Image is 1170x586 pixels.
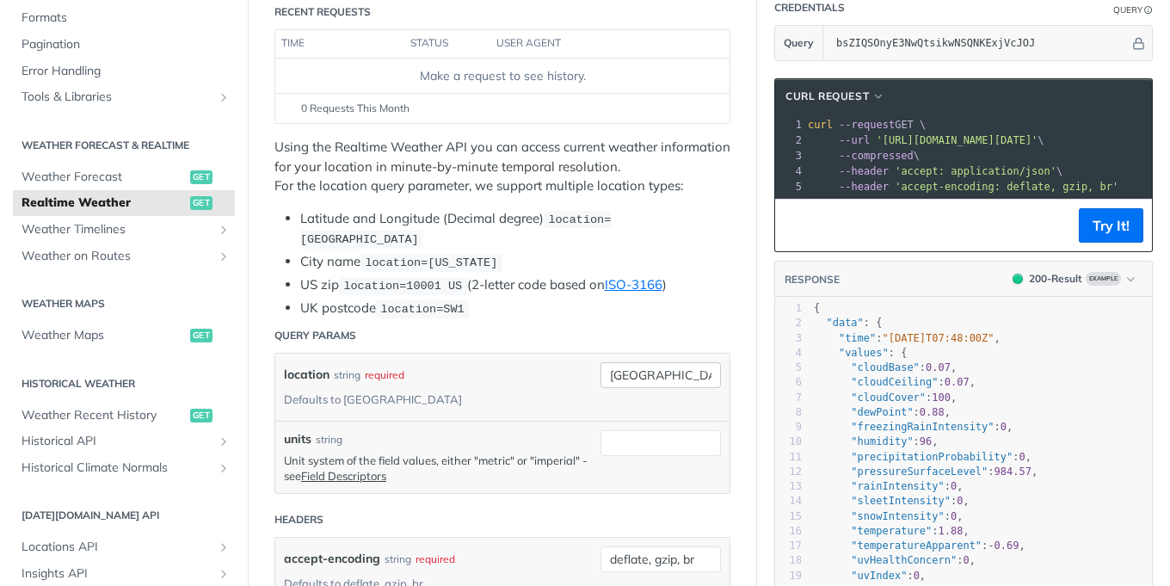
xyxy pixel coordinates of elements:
span: "freezingRainIntensity" [851,421,994,433]
span: : , [814,480,964,492]
li: UK postcode [300,299,730,318]
span: Insights API [22,565,212,583]
span: : , [814,466,1038,478]
span: "uvHealthConcern" [851,554,957,566]
h2: Weather Maps [13,296,235,312]
button: Query [775,26,823,60]
li: Latitude and Longitude (Decimal degree) [300,209,730,250]
button: Hide [1130,34,1148,52]
span: : { [814,317,883,329]
span: Historical Climate Normals [22,460,212,477]
a: Weather Mapsget [13,323,235,349]
span: - [988,540,994,552]
div: string [334,362,360,387]
span: : , [814,570,926,582]
span: location=SW1 [380,303,464,316]
span: Weather Forecast [22,169,186,186]
span: --header [839,165,889,177]
div: 16 [775,524,802,539]
span: 0.69 [995,540,1019,552]
button: Try It! [1079,208,1143,243]
div: 19 [775,569,802,583]
span: Query [784,35,814,51]
a: Realtime Weatherget [13,190,235,216]
span: 0 [951,480,957,492]
span: curl [808,119,833,131]
span: Realtime Weather [22,194,186,212]
span: { [814,302,820,314]
span: : , [814,406,951,418]
h2: Historical Weather [13,376,235,392]
span: "dewPoint" [851,406,913,418]
a: Weather on RoutesShow subpages for Weather on Routes [13,244,235,269]
div: 3 [775,148,804,163]
div: 15 [775,509,802,524]
span: get [190,196,212,210]
p: Unit system of the field values, either "metric" or "imperial" - see [284,453,592,484]
span: "rainIntensity" [851,480,944,492]
span: "[DATE]T07:48:00Z" [883,332,995,344]
span: : , [814,421,1013,433]
span: \ [808,134,1044,146]
span: Tools & Libraries [22,89,212,106]
span: 0 [963,554,969,566]
span: "pressureSurfaceLevel" [851,466,988,478]
span: 0.07 [945,376,970,388]
a: Weather Forecastget [13,164,235,190]
span: Historical API [22,433,212,450]
th: user agent [490,30,695,58]
span: 0 [1019,451,1025,463]
div: 18 [775,553,802,568]
span: : , [814,510,964,522]
span: : { [814,347,907,359]
a: Formats [13,5,235,31]
span: Weather Recent History [22,407,186,424]
button: Show subpages for Historical API [217,435,231,448]
span: 0 [951,510,957,522]
div: 200 - Result [1029,271,1082,287]
span: : , [814,435,939,447]
div: Make a request to see history. [282,67,723,85]
span: Weather Timelines [22,221,212,238]
span: \ [808,165,1062,177]
span: "values" [839,347,889,359]
span: 'accept: application/json' [895,165,1056,177]
span: get [190,170,212,184]
div: QueryInformation [1113,3,1153,16]
span: Pagination [22,36,231,53]
div: 5 [775,361,802,375]
span: : , [814,392,957,404]
label: location [284,362,329,387]
span: "data" [826,317,863,329]
div: Headers [274,512,323,527]
span: 100 [932,392,951,404]
h2: Weather Forecast & realtime [13,138,235,153]
button: Show subpages for Tools & Libraries [217,90,231,104]
i: Information [1144,6,1153,15]
a: Tools & LibrariesShow subpages for Tools & Libraries [13,84,235,110]
div: 9 [775,420,802,435]
div: 2 [775,133,804,148]
span: get [190,409,212,423]
button: cURL Request [779,88,891,105]
span: 0 [957,495,963,507]
p: Using the Realtime Weather API you can access current weather information for your location in mi... [274,138,730,196]
div: 8 [775,405,802,420]
div: 5 [775,179,804,194]
span: "uvIndex" [851,570,907,582]
div: 3 [775,331,802,346]
th: time [275,30,404,58]
div: 1 [775,301,802,316]
button: Show subpages for Weather Timelines [217,223,231,237]
a: Locations APIShow subpages for Locations API [13,534,235,560]
th: status [404,30,490,58]
span: "humidity" [851,435,913,447]
button: RESPONSE [784,271,841,288]
span: "temperatureApparent" [851,540,982,552]
button: Show subpages for Locations API [217,540,231,554]
span: --header [839,181,889,193]
span: --url [839,134,870,146]
div: Recent Requests [274,4,371,20]
span: \ [808,150,920,162]
div: required [365,362,404,387]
